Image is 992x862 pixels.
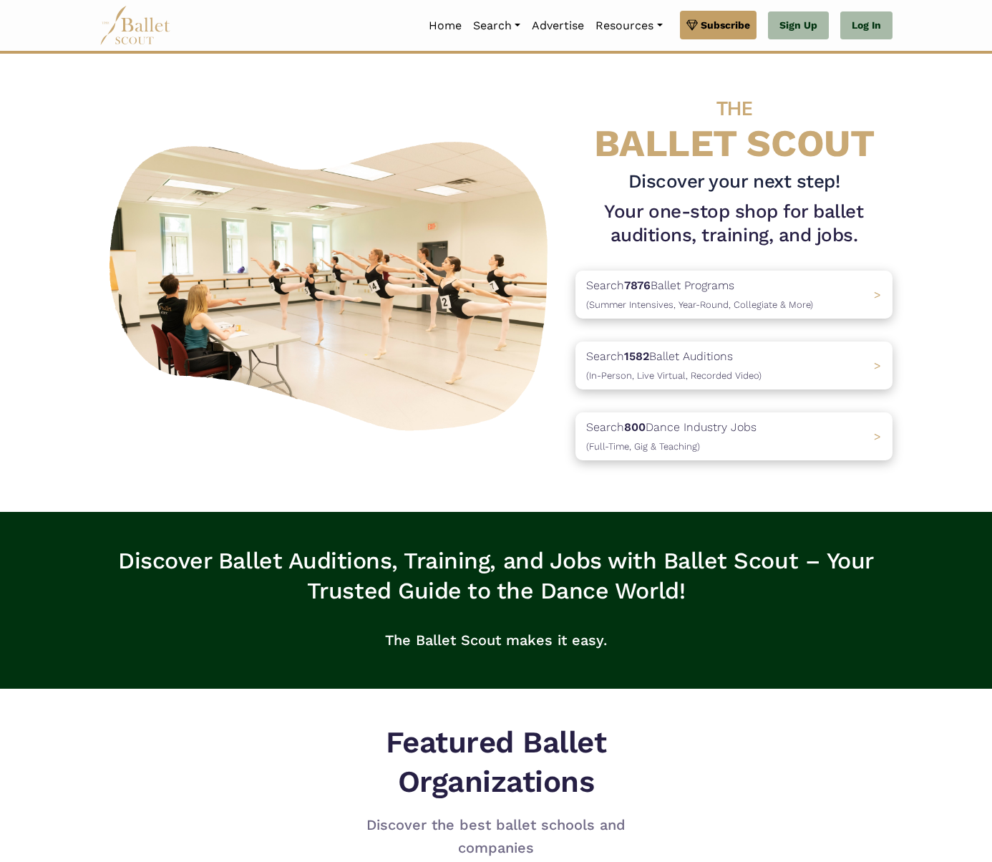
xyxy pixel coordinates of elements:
[874,288,881,301] span: >
[526,11,590,41] a: Advertise
[701,17,750,33] span: Subscribe
[624,349,649,363] b: 1582
[575,271,893,319] a: Search7876Ballet Programs(Summer Intensives, Year-Round, Collegiate & More)>
[99,546,893,606] h3: Discover Ballet Auditions, Training, and Jobs with Ballet Scout – Your Trusted Guide to the Dance...
[680,11,757,39] a: Subscribe
[423,11,467,41] a: Home
[624,420,646,434] b: 800
[586,370,762,381] span: (In-Person, Live Virtual, Recorded Video)
[575,82,893,164] h4: BALLET SCOUT
[586,418,757,455] p: Search Dance Industry Jobs
[99,617,893,663] p: The Ballet Scout makes it easy.
[303,723,689,801] h5: Featured Ballet Organizations
[624,279,651,292] b: 7876
[586,347,762,384] p: Search Ballet Auditions
[586,299,813,310] span: (Summer Intensives, Year-Round, Collegiate & More)
[768,11,829,40] a: Sign Up
[575,200,893,248] h1: Your one-stop shop for ballet auditions, training, and jobs.
[840,11,893,40] a: Log In
[586,276,813,313] p: Search Ballet Programs
[874,359,881,372] span: >
[575,342,893,389] a: Search1582Ballet Auditions(In-Person, Live Virtual, Recorded Video) >
[590,11,668,41] a: Resources
[874,430,881,443] span: >
[575,412,893,460] a: Search800Dance Industry Jobs(Full-Time, Gig & Teaching) >
[99,128,564,438] img: A group of ballerinas talking to each other in a ballet studio
[467,11,526,41] a: Search
[303,813,689,859] p: Discover the best ballet schools and companies
[586,441,700,452] span: (Full-Time, Gig & Teaching)
[575,170,893,194] h3: Discover your next step!
[686,17,698,33] img: gem.svg
[716,97,752,120] span: THE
